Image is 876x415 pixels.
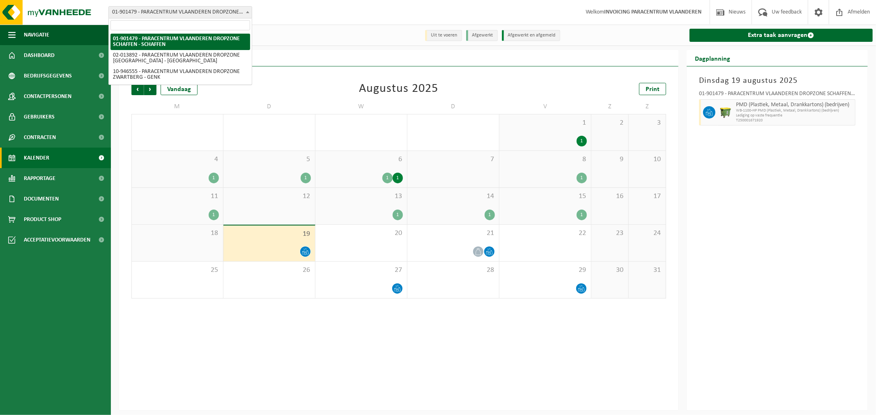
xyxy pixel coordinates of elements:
li: 10-946555 - PARACENTRUM VLAANDEREN DROPZONE ZWARTBERG - GENK [110,66,250,83]
span: 29 [504,266,587,275]
span: 25 [136,266,219,275]
div: 1 [577,173,587,183]
span: Contracten [24,127,56,148]
div: 1 [209,210,219,220]
h3: Dinsdag 19 augustus 2025 [699,75,855,87]
span: 18 [136,229,219,238]
span: 28 [412,266,495,275]
span: Rapportage [24,168,55,189]
td: D [407,99,499,114]
span: 23 [595,229,624,238]
span: 11 [136,192,219,201]
span: Bedrijfsgegevens [24,66,72,86]
span: 16 [595,192,624,201]
span: WB-1100-HP PMD (Plastiek, Metaal, Drankkartons) (bedrijven) [736,108,853,113]
div: 1 [301,173,311,183]
span: Navigatie [24,25,49,45]
span: 17 [633,192,662,201]
span: Contactpersonen [24,86,71,107]
span: 19 [228,230,311,239]
td: M [131,99,223,114]
span: 1 [504,119,587,128]
span: 4 [136,155,219,164]
div: 1 [485,210,495,220]
div: 1 [577,210,587,220]
span: 30 [595,266,624,275]
span: Lediging op vaste frequentie [736,113,853,118]
h2: Dagplanning [687,50,738,66]
span: 10 [633,155,662,164]
span: 31 [633,266,662,275]
span: 15 [504,192,587,201]
span: 24 [633,229,662,238]
span: PMD (Plastiek, Metaal, Drankkartons) (bedrijven) [736,102,853,108]
td: W [315,99,407,114]
span: 21 [412,229,495,238]
span: 13 [320,192,403,201]
span: 01-901479 - PARACENTRUM VLAANDEREN DROPZONE SCHAFFEN - SCHAFFEN [109,7,252,18]
div: Augustus 2025 [359,83,439,95]
span: 3 [633,119,662,128]
li: Uit te voeren [425,30,462,41]
span: Dashboard [24,45,55,66]
span: Acceptatievoorwaarden [24,230,90,250]
div: 1 [393,210,403,220]
span: Volgende [144,83,156,95]
div: 1 [382,173,393,183]
strong: INVOICING PARACENTRUM VLAANDEREN [604,9,701,15]
span: 12 [228,192,311,201]
span: Gebruikers [24,107,55,127]
span: 6 [320,155,403,164]
span: Documenten [24,189,59,209]
div: 1 [393,173,403,183]
span: T250001671920 [736,118,853,123]
li: Afgewerkt en afgemeld [502,30,560,41]
span: 01-901479 - PARACENTRUM VLAANDEREN DROPZONE SCHAFFEN - SCHAFFEN [108,6,252,18]
a: Extra taak aanvragen [690,29,873,42]
li: Afgewerkt [466,30,498,41]
td: V [499,99,591,114]
span: 9 [595,155,624,164]
span: 7 [412,155,495,164]
div: 1 [577,136,587,146]
div: 1 [209,173,219,183]
span: 8 [504,155,587,164]
span: 5 [228,155,311,164]
span: Product Shop [24,209,61,230]
div: 01-901479 - PARACENTRUM VLAANDEREN DROPZONE SCHAFFEN - SCHAFFEN [699,91,855,99]
span: 22 [504,229,587,238]
img: WB-1100-HPE-GN-51 [720,106,732,119]
a: Print [639,83,666,95]
span: 20 [320,229,403,238]
td: Z [591,99,629,114]
span: 26 [228,266,311,275]
span: Print [646,86,660,93]
span: 27 [320,266,403,275]
td: D [223,99,315,114]
li: 01-901479 - PARACENTRUM VLAANDEREN DROPZONE SCHAFFEN - SCHAFFEN [110,34,250,50]
span: Vorige [131,83,144,95]
span: 2 [595,119,624,128]
span: 14 [412,192,495,201]
span: Kalender [24,148,49,168]
li: 02-013892 - PARACENTRUM VLAANDEREN DROPZONE [GEOGRAPHIC_DATA] - [GEOGRAPHIC_DATA] [110,50,250,66]
div: Vandaag [161,83,198,95]
td: Z [629,99,666,114]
